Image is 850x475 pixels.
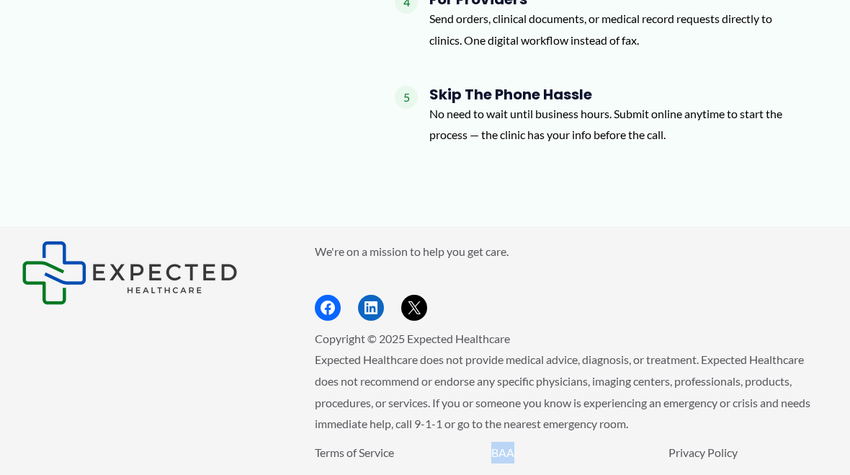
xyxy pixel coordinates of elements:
[22,241,238,305] img: Expected Healthcare Logo - side, dark font, small
[668,445,738,459] a: Privacy Policy
[315,352,810,430] span: Expected Healthcare does not provide medical advice, diagnosis, or treatment. Expected Healthcare...
[315,241,828,262] p: We're on a mission to help you get care.
[429,8,789,50] p: Send orders, clinical documents, or medical record requests directly to clinics. One digital work...
[395,86,418,109] span: 5
[315,445,394,459] a: Terms of Service
[315,332,510,345] span: Copyright © 2025 Expected Healthcare
[429,86,789,103] h4: Skip the Phone Hassle
[315,241,828,321] aside: Footer Widget 2
[22,241,279,305] aside: Footer Widget 1
[429,103,789,146] p: No need to wait until business hours. Submit online anytime to start the process — the clinic has...
[491,445,514,459] a: BAA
